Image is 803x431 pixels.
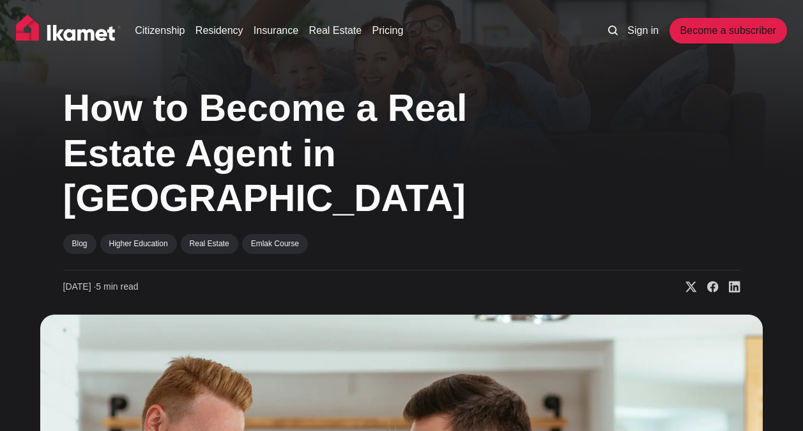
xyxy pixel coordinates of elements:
img: Ikamet home [16,15,121,47]
a: Higher Education [100,234,177,253]
a: Residency [195,23,243,38]
a: Emlak Course [242,234,308,253]
span: [DATE] ∙ [63,281,96,292]
a: Citizenship [135,23,185,38]
a: Insurance [254,23,298,38]
a: Sign in [627,23,659,38]
time: 5 min read [63,281,139,294]
h1: How to Become a Real Estate Agent in [GEOGRAPHIC_DATA] [63,86,574,221]
a: Real Estate [181,234,238,253]
a: Real Estate [309,23,362,38]
a: Share on Linkedin [719,281,740,294]
a: Share on X [675,281,697,294]
a: Share on Facebook [697,281,719,294]
a: Pricing [372,23,404,38]
a: Blog [63,234,96,253]
a: Become a subscriber [669,18,787,43]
